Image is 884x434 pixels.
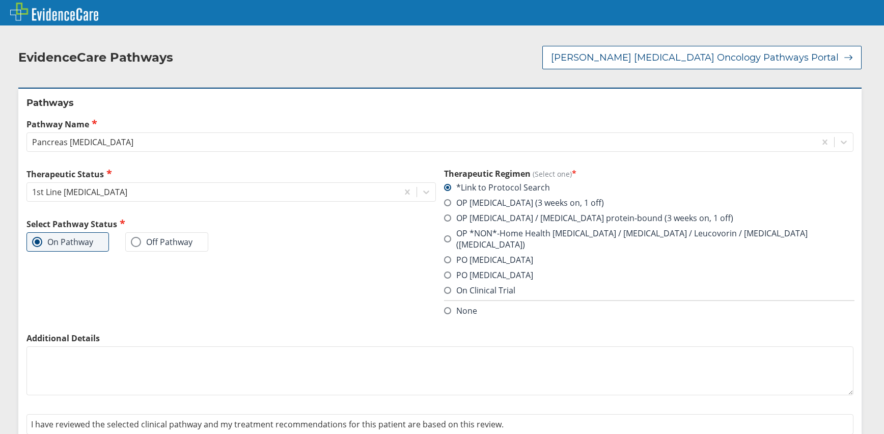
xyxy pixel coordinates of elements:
[26,97,853,109] h2: Pathways
[26,118,853,130] label: Pathway Name
[10,3,98,21] img: EvidenceCare
[444,212,733,224] label: OP [MEDICAL_DATA] / [MEDICAL_DATA] protein-bound (3 weeks on, 1 off)
[26,218,436,230] h2: Select Pathway Status
[444,254,533,265] label: PO [MEDICAL_DATA]
[444,197,604,208] label: OP [MEDICAL_DATA] (3 weeks on, 1 off)
[32,237,93,247] label: On Pathway
[131,237,192,247] label: Off Pathway
[533,169,572,179] span: (Select one)
[551,51,839,64] span: [PERSON_NAME] [MEDICAL_DATA] Oncology Pathways Portal
[444,168,853,179] h3: Therapeutic Regimen
[444,182,550,193] label: *Link to Protocol Search
[26,168,436,180] label: Therapeutic Status
[18,50,173,65] h2: EvidenceCare Pathways
[444,305,477,316] label: None
[26,333,853,344] label: Additional Details
[444,269,533,281] label: PO [MEDICAL_DATA]
[32,137,133,148] div: Pancreas [MEDICAL_DATA]
[542,46,862,69] button: [PERSON_NAME] [MEDICAL_DATA] Oncology Pathways Portal
[31,419,504,430] span: I have reviewed the selected clinical pathway and my treatment recommendations for this patient a...
[444,228,853,250] label: OP *NON*-Home Health [MEDICAL_DATA] / [MEDICAL_DATA] / Leucovorin / [MEDICAL_DATA] ([MEDICAL_DATA])
[32,186,127,198] div: 1st Line [MEDICAL_DATA]
[444,285,515,296] label: On Clinical Trial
